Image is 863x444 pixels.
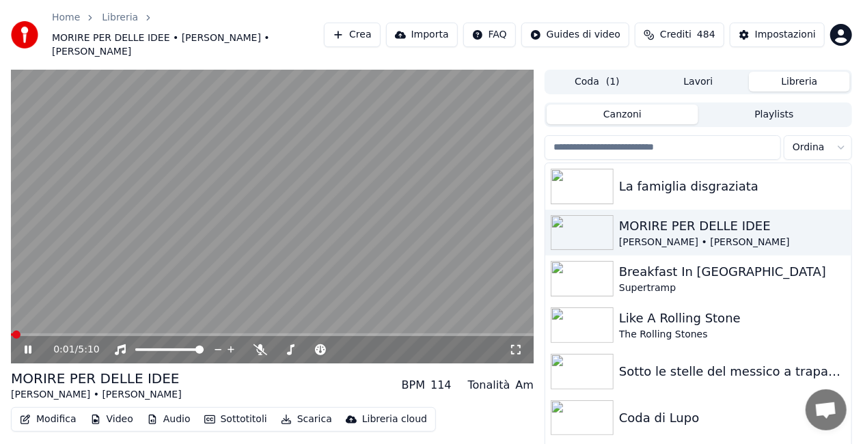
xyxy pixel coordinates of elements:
[521,23,629,47] button: Guides di video
[14,410,82,429] button: Modifica
[11,369,182,388] div: MORIRE PER DELLE IDEE
[199,410,273,429] button: Sottotitoli
[11,388,182,402] div: [PERSON_NAME] • [PERSON_NAME]
[515,377,534,393] div: Am
[53,343,74,357] span: 0:01
[660,28,691,42] span: Crediti
[52,11,80,25] a: Home
[635,23,724,47] button: Crediti484
[619,217,846,236] div: MORIRE PER DELLE IDEE
[619,362,846,381] div: Sotto le stelle del messico a trapanàr
[52,11,324,59] nav: breadcrumb
[749,72,850,92] button: Libreria
[78,343,99,357] span: 5:10
[619,309,846,328] div: Like A Rolling Stone
[619,177,846,196] div: La famiglia disgraziata
[362,413,427,426] div: Libreria cloud
[53,343,86,357] div: /
[619,236,846,249] div: [PERSON_NAME] • [PERSON_NAME]
[11,21,38,48] img: youka
[275,410,338,429] button: Scarica
[402,377,425,393] div: BPM
[386,23,458,47] button: Importa
[324,23,380,47] button: Crea
[755,28,816,42] div: Impostazioni
[52,31,324,59] span: MORIRE PER DELLE IDEE • [PERSON_NAME] • [PERSON_NAME]
[547,105,698,124] button: Canzoni
[698,105,850,124] button: Playlists
[619,408,846,428] div: Coda di Lupo
[141,410,196,429] button: Audio
[619,281,846,295] div: Supertramp
[430,377,452,393] div: 114
[619,262,846,281] div: Breakfast In [GEOGRAPHIC_DATA]
[648,72,749,92] button: Lavori
[547,72,648,92] button: Coda
[85,410,139,429] button: Video
[102,11,138,25] a: Libreria
[606,75,620,89] span: ( 1 )
[463,23,516,47] button: FAQ
[468,377,510,393] div: Tonalità
[806,389,847,430] div: Aprire la chat
[730,23,825,47] button: Impostazioni
[697,28,715,42] span: 484
[793,141,825,154] span: Ordina
[619,328,846,342] div: The Rolling Stones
